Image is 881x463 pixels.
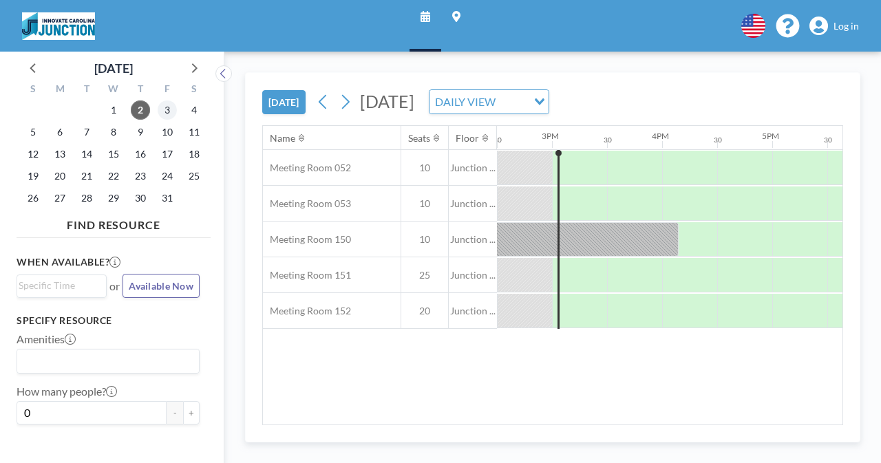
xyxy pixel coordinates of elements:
span: Friday, October 24, 2025 [158,166,177,186]
div: W [100,81,127,99]
span: Friday, October 3, 2025 [158,100,177,120]
button: [DATE] [262,90,306,114]
span: Monday, October 6, 2025 [50,122,70,142]
div: 3PM [542,131,559,141]
span: Saturday, October 18, 2025 [184,144,204,164]
div: 30 [604,136,612,144]
div: M [47,81,74,99]
span: Sunday, October 12, 2025 [23,144,43,164]
span: Friday, October 31, 2025 [158,189,177,208]
span: 25 [401,269,448,281]
button: - [167,401,183,424]
span: Meeting Room 053 [263,197,351,210]
span: Sunday, October 5, 2025 [23,122,43,142]
div: Search for option [429,90,549,114]
a: Log in [809,17,859,36]
span: Monday, October 20, 2025 [50,166,70,186]
span: Thursday, October 30, 2025 [131,189,150,208]
div: 5PM [762,131,779,141]
span: Meeting Room 152 [263,305,351,317]
span: DAILY VIEW [432,93,498,111]
input: Search for option [19,278,98,293]
span: Available Now [129,280,193,292]
span: 10 [401,162,448,174]
span: Wednesday, October 22, 2025 [104,166,123,186]
input: Search for option [19,352,191,370]
span: or [109,279,120,293]
div: Search for option [17,349,199,373]
span: Monday, October 27, 2025 [50,189,70,208]
span: Friday, October 17, 2025 [158,144,177,164]
label: Amenities [17,332,76,346]
span: Junction ... [449,197,497,210]
div: Search for option [17,275,106,296]
div: [DATE] [94,58,133,78]
span: Wednesday, October 8, 2025 [104,122,123,142]
span: Tuesday, October 21, 2025 [77,166,96,186]
span: 20 [401,305,448,317]
span: Meeting Room 150 [263,233,351,246]
h3: Specify resource [17,314,200,327]
span: Wednesday, October 29, 2025 [104,189,123,208]
span: 10 [401,233,448,246]
span: Friday, October 10, 2025 [158,122,177,142]
span: 10 [401,197,448,210]
span: Thursday, October 2, 2025 [131,100,150,120]
div: S [20,81,47,99]
span: Junction ... [449,162,497,174]
span: Saturday, October 11, 2025 [184,122,204,142]
span: Thursday, October 23, 2025 [131,166,150,186]
div: Seats [408,132,430,144]
span: Saturday, October 25, 2025 [184,166,204,186]
span: Sunday, October 19, 2025 [23,166,43,186]
div: Name [270,132,295,144]
span: [DATE] [360,91,414,111]
div: T [74,81,100,99]
span: Junction ... [449,233,497,246]
span: Meeting Room 052 [263,162,351,174]
div: 30 [824,136,832,144]
span: Tuesday, October 7, 2025 [77,122,96,142]
h4: FIND RESOURCE [17,213,211,232]
button: Available Now [123,274,200,298]
div: T [127,81,153,99]
div: 4PM [652,131,669,141]
span: Meeting Room 151 [263,269,351,281]
label: How many people? [17,385,117,398]
span: Wednesday, October 15, 2025 [104,144,123,164]
span: Tuesday, October 28, 2025 [77,189,96,208]
span: Wednesday, October 1, 2025 [104,100,123,120]
span: Monday, October 13, 2025 [50,144,70,164]
span: Junction ... [449,305,497,317]
span: Tuesday, October 14, 2025 [77,144,96,164]
span: Junction ... [449,269,497,281]
span: Log in [834,20,859,32]
div: 30 [493,136,502,144]
label: Floor [17,435,42,449]
span: Thursday, October 9, 2025 [131,122,150,142]
input: Search for option [500,93,526,111]
div: F [153,81,180,99]
div: Floor [456,132,479,144]
span: Sunday, October 26, 2025 [23,189,43,208]
img: organization-logo [22,12,95,40]
div: S [180,81,207,99]
button: + [183,401,200,424]
div: 30 [714,136,722,144]
span: Saturday, October 4, 2025 [184,100,204,120]
span: Thursday, October 16, 2025 [131,144,150,164]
